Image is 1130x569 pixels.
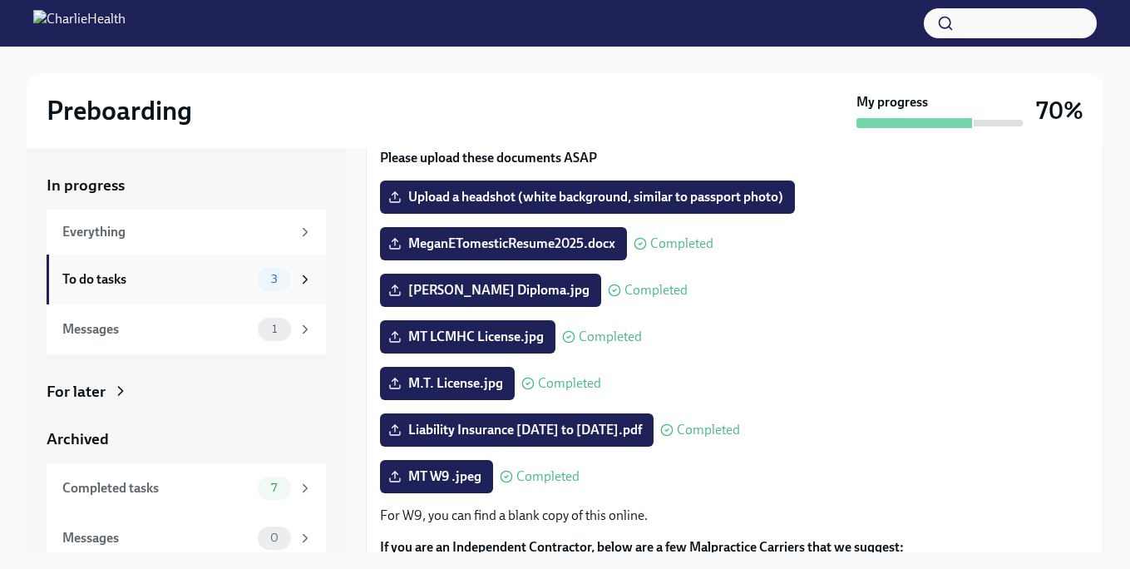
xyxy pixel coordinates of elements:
a: In progress [47,175,326,196]
span: MeganETomesticResume2025.docx [392,235,615,252]
span: 3 [261,273,288,285]
div: Completed tasks [62,479,251,497]
span: Completed [624,284,688,297]
a: To do tasks3 [47,255,326,304]
label: Upload a headshot (white background, similar to passport photo) [380,181,795,214]
a: Archived [47,428,326,450]
span: M.T. License.jpg [392,375,503,392]
a: Messages1 [47,304,326,354]
span: Completed [579,330,642,344]
div: For later [47,381,106,403]
a: Messages0 [47,513,326,563]
span: MT LCMHC License.jpg [392,329,544,345]
span: MT W9 .jpeg [392,468,481,485]
strong: My progress [856,93,928,111]
h2: Preboarding [47,94,192,127]
label: MeganETomesticResume2025.docx [380,227,627,260]
span: Completed [516,470,580,483]
span: Completed [677,423,740,437]
img: CharlieHealth [33,10,126,37]
span: 0 [260,532,289,544]
span: Upload a headshot (white background, similar to passport photo) [392,189,783,205]
label: Liability Insurance [DATE] to [DATE].pdf [380,413,654,447]
div: Messages [62,320,251,339]
a: Completed tasks7 [47,463,326,513]
label: MT LCMHC License.jpg [380,320,555,354]
label: [PERSON_NAME] Diploma.jpg [380,274,601,307]
div: Messages [62,529,251,547]
span: 7 [261,482,287,494]
span: 1 [262,323,287,335]
span: [PERSON_NAME] Diploma.jpg [392,282,590,299]
span: Completed [538,377,601,390]
label: MT W9 .jpeg [380,460,493,493]
a: For later [47,381,326,403]
h3: 70% [1036,96,1083,126]
span: Liability Insurance [DATE] to [DATE].pdf [392,422,642,438]
strong: If you are an Independent Contractor, below are a few Malpractice Carriers that we suggest: [380,539,904,555]
label: M.T. License.jpg [380,367,515,400]
strong: Please upload these documents ASAP [380,150,597,166]
div: To do tasks [62,270,251,289]
div: Everything [62,223,291,241]
p: For W9, you can find a blank copy of this online. [380,507,1089,525]
a: Everything [47,210,326,255]
span: Completed [650,237,713,250]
